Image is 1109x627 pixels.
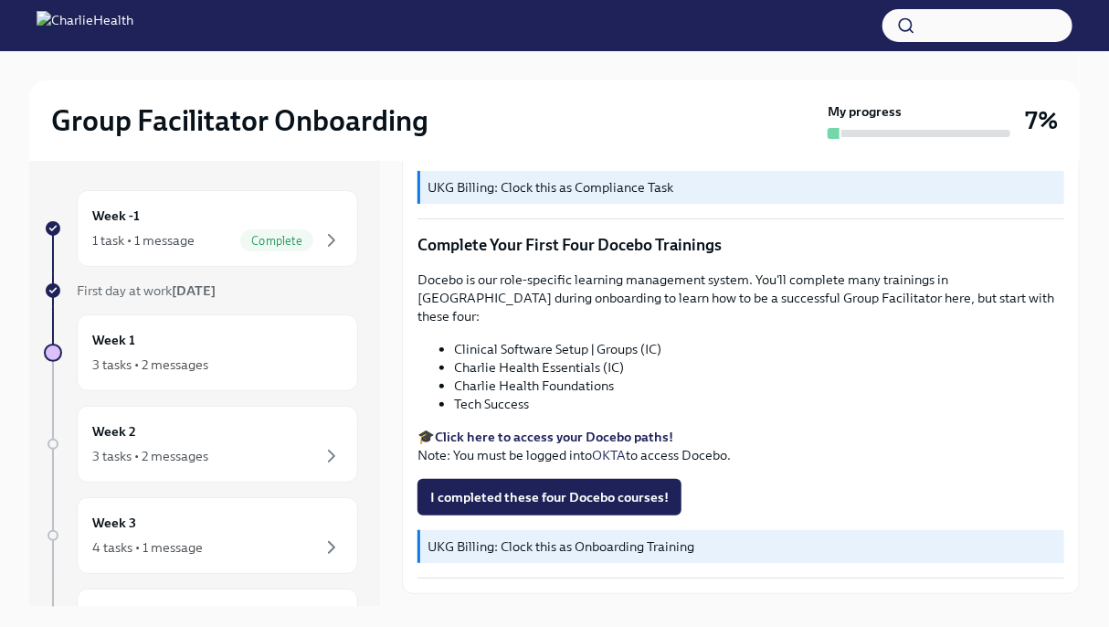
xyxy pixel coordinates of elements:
div: 3 tasks • 2 messages [92,356,208,374]
li: Tech Success [454,395,1064,413]
a: First day at work[DATE] [44,282,358,300]
a: Week 13 tasks • 2 messages [44,314,358,391]
img: CharlieHealth [37,11,133,40]
a: Week -11 task • 1 messageComplete [44,190,358,267]
span: I completed these four Docebo courses! [430,488,669,506]
h6: Week -1 [92,206,140,226]
button: I completed these four Docebo courses! [417,479,681,515]
a: Click here to access your Docebo paths! [435,429,673,445]
a: OKTA [592,447,626,463]
h6: Week 1 [92,330,135,350]
a: Week 34 tasks • 1 message [44,497,358,574]
h6: Week 4 [92,604,137,624]
div: 1 task • 1 message [92,231,195,250]
p: UKG Billing: Clock this as Compliance Task [428,178,1057,197]
div: 3 tasks • 2 messages [92,447,208,465]
h2: Group Facilitator Onboarding [51,102,428,139]
li: Charlie Health Essentials (IC) [454,358,1064,377]
h6: Week 3 [92,513,136,533]
h6: Week 2 [92,421,136,441]
strong: [DATE] [172,282,216,299]
p: UKG Billing: Clock this as Onboarding Training [428,537,1057,556]
strong: My progress [828,102,902,121]
p: Complete Your First Four Docebo Trainings [417,234,1064,256]
span: First day at work [77,282,216,299]
div: 4 tasks • 1 message [92,538,203,557]
li: Clinical Software Setup | Groups (IC) [454,340,1064,358]
h3: 7% [1025,104,1058,137]
span: Complete [240,234,313,248]
p: 🎓 Note: You must be logged into to access Docebo. [417,428,1064,464]
a: Week 23 tasks • 2 messages [44,406,358,483]
p: Docebo is our role-specific learning management system. You'll complete many trainings in [GEOGRA... [417,271,1064,325]
li: Charlie Health Foundations [454,377,1064,395]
